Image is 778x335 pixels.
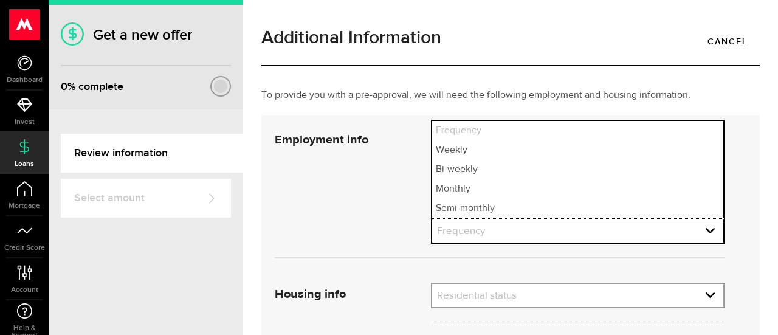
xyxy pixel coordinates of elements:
a: expand select [432,284,723,307]
a: Select amount [61,179,231,218]
p: To provide you with a pre-approval, we will need the following employment and housing information. [261,88,760,103]
li: Frequency [432,121,723,140]
li: Weekly [432,140,723,160]
button: Open LiveChat chat widget [10,5,46,41]
strong: Employment info [275,134,368,146]
div: % complete [61,76,123,98]
a: expand select [432,219,723,243]
span: 0 [61,80,67,93]
strong: Housing info [275,288,346,300]
li: Monthly [432,179,723,199]
li: Bi-weekly [432,160,723,179]
a: Review information [61,134,243,173]
li: Semi-monthly [432,199,723,218]
a: Cancel [695,29,760,54]
h1: Additional Information [261,29,760,47]
h1: Get a new offer [61,26,231,44]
